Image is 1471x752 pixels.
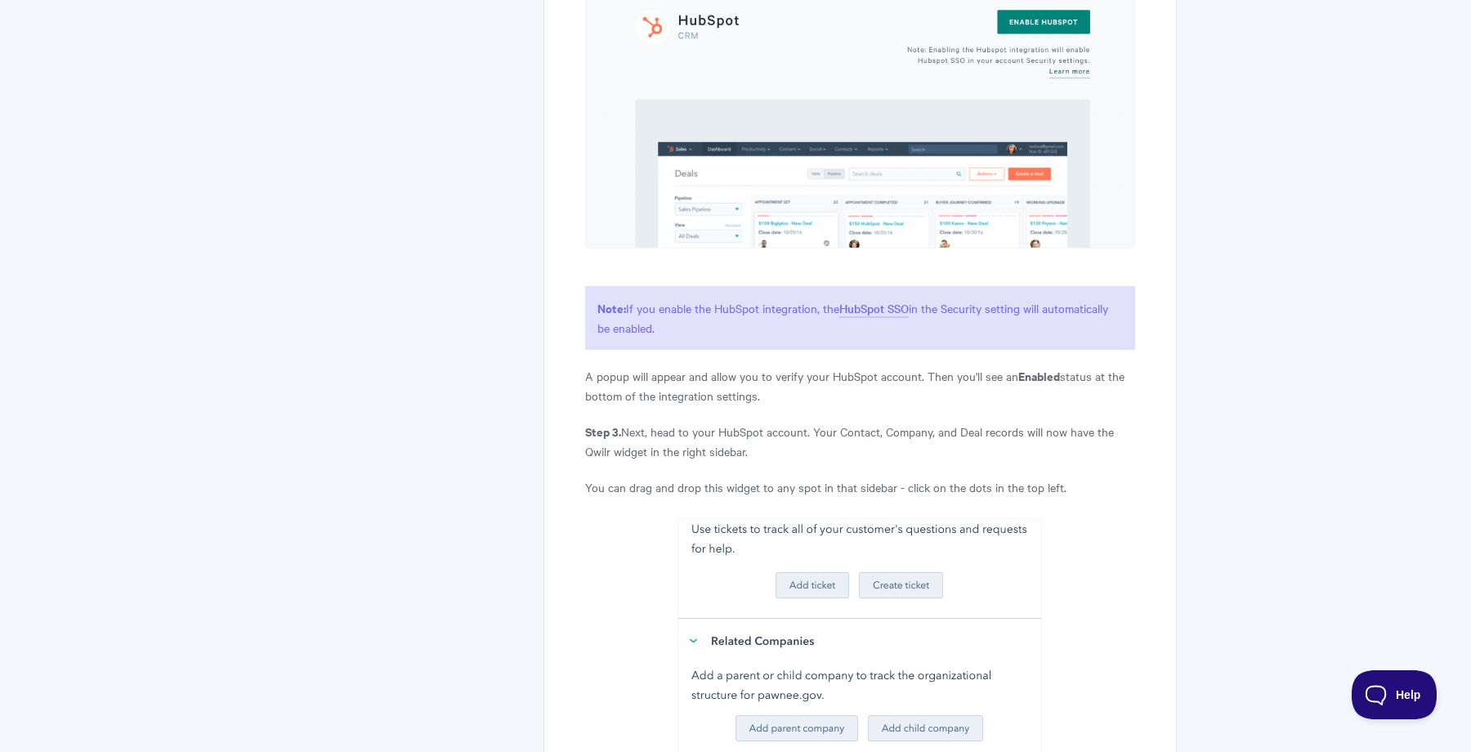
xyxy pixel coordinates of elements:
p: You can drag and drop this widget to any spot in that sidebar - click on the dots in the top left. [585,477,1135,497]
p: Next, head to your HubSpot account. Your Contact, Company, and Deal records will now have the Qwi... [585,422,1135,461]
strong: Note: [597,299,626,316]
strong: Step 3. [585,423,621,440]
p: A popup will appear and allow you to verify your HubSpot account. Then you'll see an status at th... [585,366,1135,405]
a: HubSpot SSO [839,300,909,318]
iframe: Toggle Customer Support [1352,670,1438,719]
strong: Enabled [1018,367,1060,384]
p: If you enable the HubSpot integration, the in the Security setting will automatically be enabled. [585,286,1135,350]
